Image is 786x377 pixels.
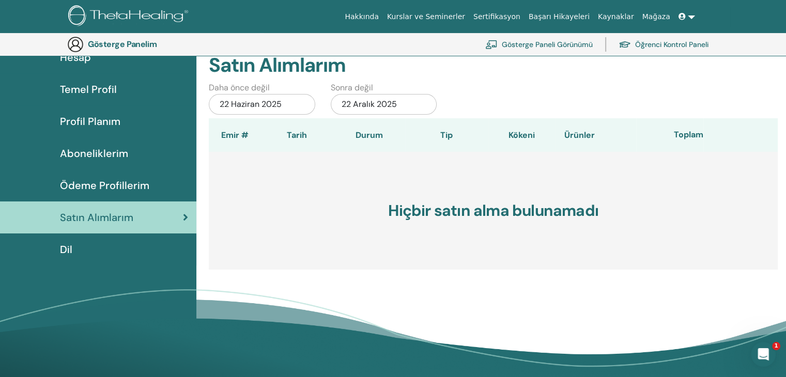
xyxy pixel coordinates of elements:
a: Öğrenci Kontrol Paneli [619,33,708,56]
font: Sonra değil [331,82,373,93]
font: Profil Planım [60,115,120,128]
img: chalkboard-teacher.svg [485,40,498,49]
font: Satın Alımlarım [60,211,133,224]
font: Daha önce değil [209,82,270,93]
font: 1 [774,342,778,349]
font: Hesap [60,51,91,64]
font: Satın Alımlarım [209,52,346,78]
font: Hakkında [345,12,379,21]
a: Kaynaklar [594,7,638,26]
font: Kaynaklar [598,12,634,21]
a: Mağaza [638,7,674,26]
font: Durum [356,130,383,140]
iframe: Intercom canlı sohbet [751,342,776,367]
a: Başarı Hikayeleri [525,7,594,26]
font: Sertifikasyon [473,12,520,21]
img: logo.png [68,5,192,28]
font: Emir # [221,130,249,140]
a: Gösterge Paneli Görünümü [485,33,593,56]
font: Öğrenci Kontrol Paneli [635,40,708,50]
font: Hiçbir satın alma bulunamadı [388,200,598,221]
img: generic-user-icon.jpg [67,36,84,53]
font: Temel Profil [60,83,117,96]
font: Gösterge Paneli Görünümü [502,40,593,50]
font: Kurslar ve Seminerler [387,12,465,21]
font: Tip [440,130,453,140]
img: graduation-cap.svg [619,40,631,49]
font: Toplam [674,129,703,140]
font: 22 Haziran 2025 [220,99,282,109]
font: Tarih [287,130,307,140]
font: 22 Aralık 2025 [342,99,397,109]
font: Ödeme Profillerim [60,179,149,192]
font: Dil [60,243,72,256]
font: Ürünler [564,130,595,140]
font: Aboneliklerim [60,147,128,160]
a: Kurslar ve Seminerler [383,7,469,26]
font: Kökeni [508,130,535,140]
a: Sertifikasyon [469,7,525,26]
font: Mağaza [642,12,670,21]
font: Başarı Hikayeleri [529,12,590,21]
a: Hakkında [341,7,383,26]
font: Gösterge Panelim [88,39,157,50]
